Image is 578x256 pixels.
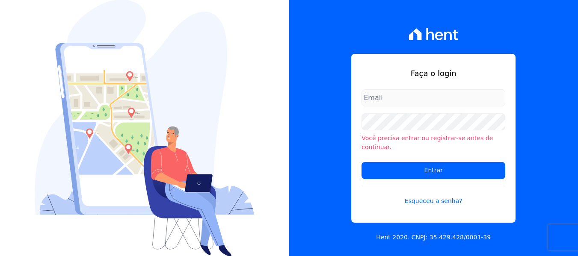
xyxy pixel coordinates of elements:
p: Hent 2020. CNPJ: 35.429.428/0001-39 [376,233,491,242]
input: Entrar [362,162,505,179]
a: Esqueceu a senha? [362,186,505,206]
li: Você precisa entrar ou registrar-se antes de continuar. [362,134,505,152]
h1: Faça o login [362,68,505,79]
input: Email [362,89,505,106]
